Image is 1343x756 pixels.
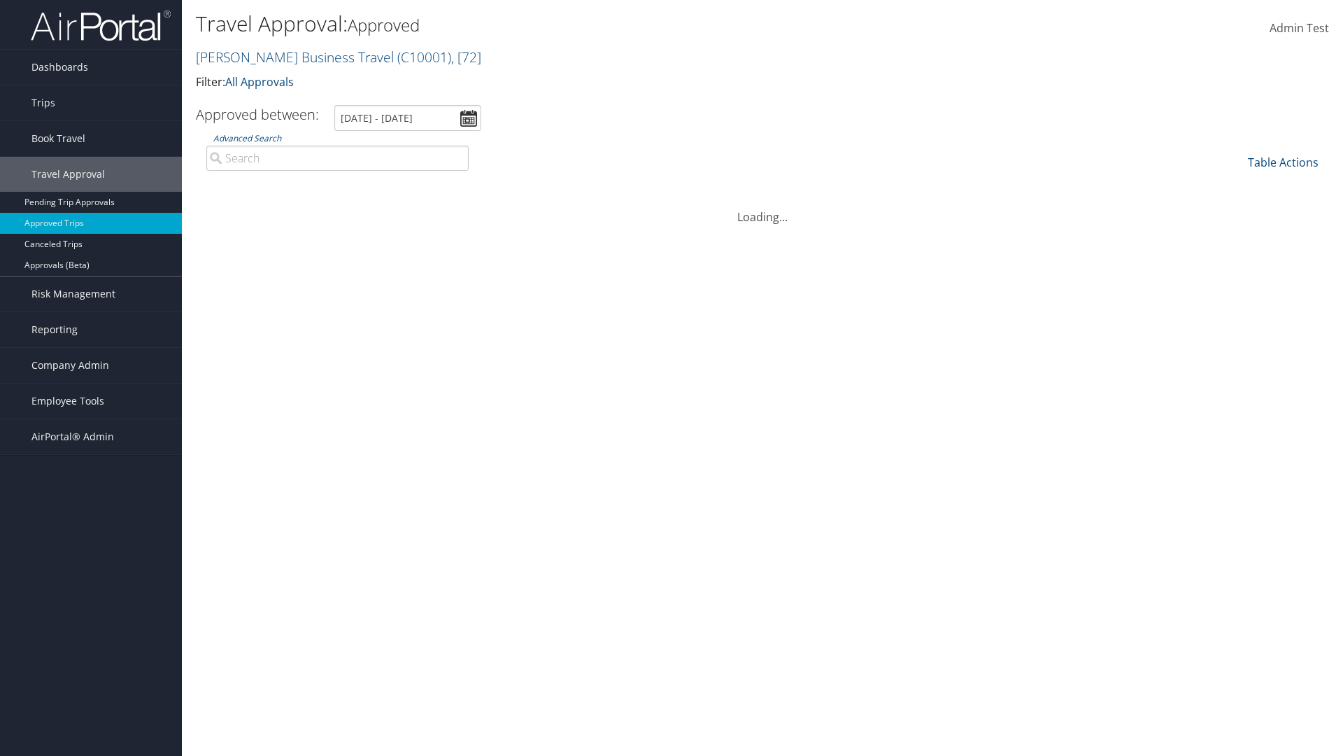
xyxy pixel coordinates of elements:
[451,48,481,66] span: , [ 72 ]
[31,384,104,419] span: Employee Tools
[196,192,1329,225] div: Loading...
[1270,20,1329,36] span: Admin Test
[213,132,281,144] a: Advanced Search
[31,50,88,85] span: Dashboards
[196,73,951,92] p: Filter:
[196,105,319,124] h3: Approved between:
[397,48,451,66] span: ( C10001 )
[31,276,115,311] span: Risk Management
[31,419,114,454] span: AirPortal® Admin
[1248,155,1319,170] a: Table Actions
[334,105,481,131] input: [DATE] - [DATE]
[206,146,469,171] input: Advanced Search
[225,74,294,90] a: All Approvals
[31,121,85,156] span: Book Travel
[31,348,109,383] span: Company Admin
[196,48,481,66] a: [PERSON_NAME] Business Travel
[31,312,78,347] span: Reporting
[31,85,55,120] span: Trips
[31,9,171,42] img: airportal-logo.png
[196,9,951,38] h1: Travel Approval:
[31,157,105,192] span: Travel Approval
[348,13,420,36] small: Approved
[1270,7,1329,50] a: Admin Test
